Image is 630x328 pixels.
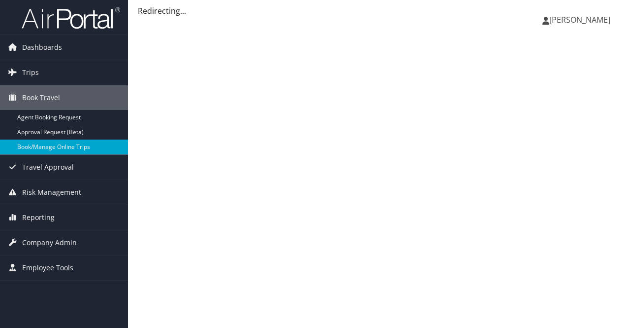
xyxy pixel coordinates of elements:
[22,180,81,205] span: Risk Management
[22,35,62,60] span: Dashboards
[22,85,60,110] span: Book Travel
[22,230,77,255] span: Company Admin
[22,155,74,180] span: Travel Approval
[542,5,620,35] a: [PERSON_NAME]
[549,14,610,25] span: [PERSON_NAME]
[22,60,39,85] span: Trips
[22,205,55,230] span: Reporting
[22,255,73,280] span: Employee Tools
[138,5,620,17] div: Redirecting...
[22,6,120,30] img: airportal-logo.png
